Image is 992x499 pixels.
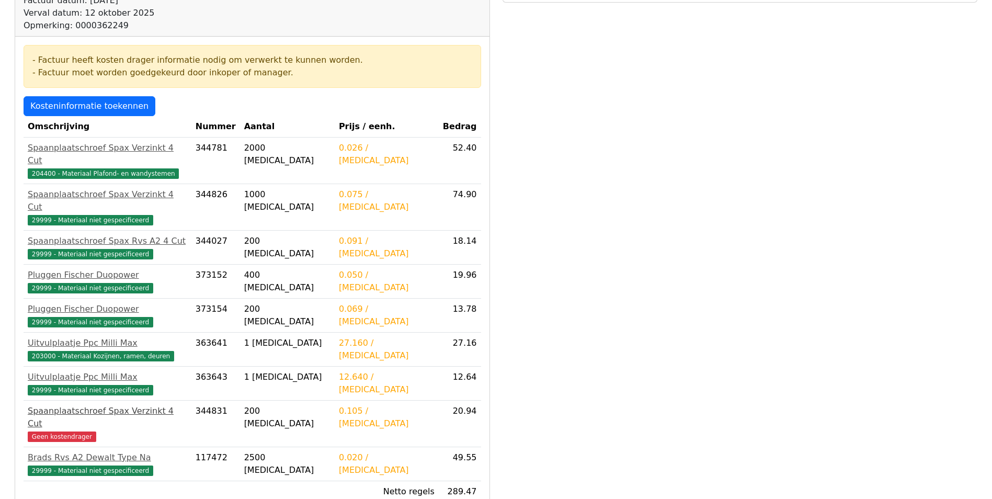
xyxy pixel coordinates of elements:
div: 0.075 / [MEDICAL_DATA] [339,188,435,213]
td: 344027 [191,231,240,265]
div: 1000 [MEDICAL_DATA] [244,188,330,213]
div: 0.105 / [MEDICAL_DATA] [339,405,435,430]
td: 373152 [191,265,240,299]
div: 0.050 / [MEDICAL_DATA] [339,269,435,294]
a: Pluggen Fischer Duopower29999 - Materiaal niet gespecificeerd [28,269,187,294]
a: Brads Rvs A2 Dewalt Type Na29999 - Materiaal niet gespecificeerd [28,451,187,477]
div: Uitvulplaatje Ppc Milli Max [28,337,187,349]
span: 204400 - Materiaal Plafond- en wandystemen [28,168,179,179]
td: 19.96 [439,265,481,299]
div: Verval datum: 12 oktober 2025 [24,7,315,19]
td: 74.90 [439,184,481,231]
div: 0.020 / [MEDICAL_DATA] [339,451,435,477]
div: 27.160 / [MEDICAL_DATA] [339,337,435,362]
td: 344831 [191,401,240,447]
div: 200 [MEDICAL_DATA] [244,235,330,260]
span: 29999 - Materiaal niet gespecificeerd [28,283,153,293]
div: - Factuur heeft kosten drager informatie nodig om verwerkt te kunnen worden. [32,54,472,66]
td: 373154 [191,299,240,333]
div: 200 [MEDICAL_DATA] [244,303,330,328]
td: 52.40 [439,138,481,184]
div: 0.026 / [MEDICAL_DATA] [339,142,435,167]
a: Spaanplaatschroef Spax Verzinkt 4 Cut204400 - Materiaal Plafond- en wandystemen [28,142,187,179]
div: Spaanplaatschroef Spax Verzinkt 4 Cut [28,142,187,167]
span: Geen kostendrager [28,432,96,442]
div: Brads Rvs A2 Dewalt Type Na [28,451,187,464]
th: Bedrag [439,116,481,138]
th: Nummer [191,116,240,138]
div: Pluggen Fischer Duopower [28,303,187,315]
td: 12.64 [439,367,481,401]
th: Prijs / eenh. [335,116,439,138]
a: Spaanplaatschroef Spax Verzinkt 4 Cut29999 - Materiaal niet gespecificeerd [28,188,187,226]
a: Kosteninformatie toekennen [24,96,155,116]
td: 13.78 [439,299,481,333]
span: 203000 - Materiaal Kozijnen, ramen, deuren [28,351,174,361]
td: 20.94 [439,401,481,447]
div: - Factuur moet worden goedgekeurd door inkoper of manager. [32,66,472,79]
div: 400 [MEDICAL_DATA] [244,269,330,294]
div: Opmerking: 0000362249 [24,19,315,32]
td: 49.55 [439,447,481,481]
span: 29999 - Materiaal niet gespecificeerd [28,466,153,476]
div: Spaanplaatschroef Spax Rvs A2 4 Cut [28,235,187,247]
div: 1 [MEDICAL_DATA] [244,371,330,383]
div: 1 [MEDICAL_DATA] [244,337,330,349]
div: Uitvulplaatje Ppc Milli Max [28,371,187,383]
td: 344781 [191,138,240,184]
td: 344826 [191,184,240,231]
td: 363641 [191,333,240,367]
td: 363643 [191,367,240,401]
div: Pluggen Fischer Duopower [28,269,187,281]
a: Spaanplaatschroef Spax Verzinkt 4 CutGeen kostendrager [28,405,187,443]
div: 0.069 / [MEDICAL_DATA] [339,303,435,328]
div: 0.091 / [MEDICAL_DATA] [339,235,435,260]
th: Omschrijving [24,116,191,138]
div: 12.640 / [MEDICAL_DATA] [339,371,435,396]
span: 29999 - Materiaal niet gespecificeerd [28,385,153,395]
a: Uitvulplaatje Ppc Milli Max203000 - Materiaal Kozijnen, ramen, deuren [28,337,187,362]
th: Aantal [240,116,335,138]
div: Spaanplaatschroef Spax Verzinkt 4 Cut [28,405,187,430]
a: Uitvulplaatje Ppc Milli Max29999 - Materiaal niet gespecificeerd [28,371,187,396]
div: Spaanplaatschroef Spax Verzinkt 4 Cut [28,188,187,213]
a: Pluggen Fischer Duopower29999 - Materiaal niet gespecificeerd [28,303,187,328]
span: 29999 - Materiaal niet gespecificeerd [28,215,153,225]
td: 117472 [191,447,240,481]
div: 2000 [MEDICAL_DATA] [244,142,330,167]
span: 29999 - Materiaal niet gespecificeerd [28,317,153,327]
span: 29999 - Materiaal niet gespecificeerd [28,249,153,259]
a: Spaanplaatschroef Spax Rvs A2 4 Cut29999 - Materiaal niet gespecificeerd [28,235,187,260]
div: 2500 [MEDICAL_DATA] [244,451,330,477]
td: 18.14 [439,231,481,265]
td: 27.16 [439,333,481,367]
div: 200 [MEDICAL_DATA] [244,405,330,430]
